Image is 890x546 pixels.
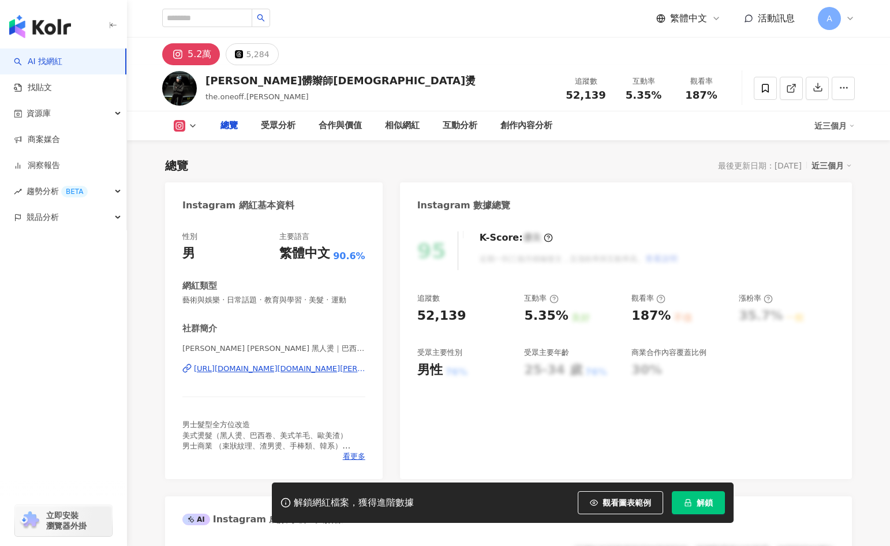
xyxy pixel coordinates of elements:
div: BETA [61,186,88,197]
span: search [257,14,265,22]
div: 繁體中文 [279,245,330,263]
img: KOL Avatar [162,71,197,106]
div: 商業合作內容覆蓋比例 [631,347,706,358]
span: 187% [685,89,717,101]
span: rise [14,188,22,196]
div: 追蹤數 [564,76,608,87]
button: 5.2萬 [162,43,220,65]
div: 5.35% [524,307,568,325]
span: A [827,12,832,25]
span: 藝術與娛樂 · 日常話題 · 教育與學習 · 美髮 · 運動 [182,295,365,305]
div: 網紅類型 [182,280,217,292]
span: 立即安裝 瀏覽器外掛 [46,510,87,531]
div: 男 [182,245,195,263]
span: 男士髮型全方位改造 美式燙髮（黑人燙、巴西卷、美式羊毛、歐美渣） 男士商業 （束狀紋理、渣男燙、手棒類、韓系） Theoneoff中山店店長 2020男士閃剪大賽冠軍🏆 地址：[STREET_A... [182,420,350,492]
button: 5,284 [226,43,278,65]
img: logo [9,15,71,38]
span: 資源庫 [27,100,51,126]
a: chrome extension立即安裝 瀏覽器外掛 [15,505,112,536]
div: 觀看率 [679,76,723,87]
button: 觀看圖表範例 [578,491,663,514]
div: 合作與價值 [319,119,362,133]
div: 52,139 [417,307,466,325]
span: [PERSON_NAME] [PERSON_NAME] 黑人燙｜巴西卷｜髒辮 ｜[PERSON_NAME]｜美式羊毛｜美式全方位改造 | the.oneoff.[PERSON_NAME] [182,343,365,354]
span: 活動訊息 [758,13,795,24]
div: 主要語言 [279,231,309,242]
div: 最後更新日期：[DATE] [718,161,802,170]
span: the.oneoff.[PERSON_NAME] [205,92,309,101]
span: 5.35% [626,89,661,101]
div: K-Score : [480,231,553,244]
span: 趨勢分析 [27,178,88,204]
div: 受眾主要年齡 [524,347,569,358]
div: 創作內容分析 [500,119,552,133]
span: 52,139 [566,89,605,101]
span: 看更多 [343,451,365,462]
div: 相似網紅 [385,119,420,133]
div: 互動分析 [443,119,477,133]
div: 受眾分析 [261,119,296,133]
span: 繁體中文 [670,12,707,25]
div: 近三個月 [812,158,852,173]
span: 解鎖 [697,498,713,507]
a: 洞察報告 [14,160,60,171]
span: 90.6% [333,250,365,263]
a: [URL][DOMAIN_NAME][DOMAIN_NAME][PERSON_NAME] [182,364,365,374]
button: 解鎖 [672,491,725,514]
div: 性別 [182,231,197,242]
span: lock [684,499,692,507]
img: chrome extension [18,511,41,530]
div: [URL][DOMAIN_NAME][DOMAIN_NAME][PERSON_NAME] [194,364,365,374]
div: 5,284 [246,46,269,62]
div: 187% [631,307,671,325]
div: Instagram 網紅基本資料 [182,199,294,212]
div: 男性 [417,361,443,379]
a: 商案媒合 [14,134,60,145]
div: 社群簡介 [182,323,217,335]
div: [PERSON_NAME]髒辮師[DEMOGRAPHIC_DATA]燙 [205,73,476,88]
div: 受眾主要性別 [417,347,462,358]
div: Instagram 數據總覽 [417,199,511,212]
div: 總覽 [220,119,238,133]
div: 互動率 [524,293,558,304]
div: 解鎖網紅檔案，獲得進階數據 [294,497,414,509]
div: 漲粉率 [739,293,773,304]
div: 5.2萬 [188,46,211,62]
span: 觀看圖表範例 [603,498,651,507]
div: 追蹤數 [417,293,440,304]
div: 總覽 [165,158,188,174]
span: 競品分析 [27,204,59,230]
a: searchAI 找網紅 [14,56,62,68]
div: 觀看率 [631,293,665,304]
a: 找貼文 [14,82,52,94]
div: 互動率 [622,76,665,87]
div: 近三個月 [814,117,855,135]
